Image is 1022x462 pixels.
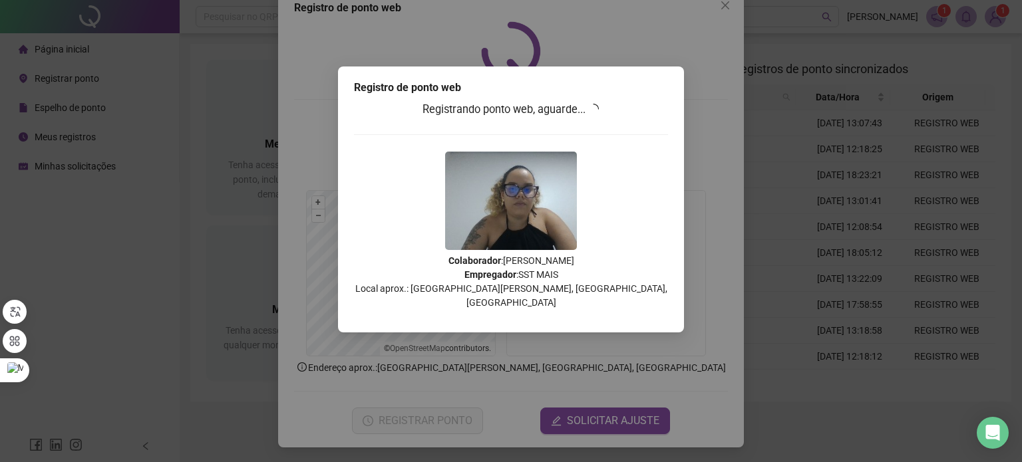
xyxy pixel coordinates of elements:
[977,417,1009,449] div: Open Intercom Messenger
[464,269,516,280] strong: Empregador
[588,104,599,114] span: loading
[354,80,668,96] div: Registro de ponto web
[354,101,668,118] h3: Registrando ponto web, aguarde...
[445,152,577,250] img: Z
[354,254,668,310] p: : [PERSON_NAME] : SST MAIS Local aprox.: [GEOGRAPHIC_DATA][PERSON_NAME], [GEOGRAPHIC_DATA], [GEOG...
[448,255,501,266] strong: Colaborador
